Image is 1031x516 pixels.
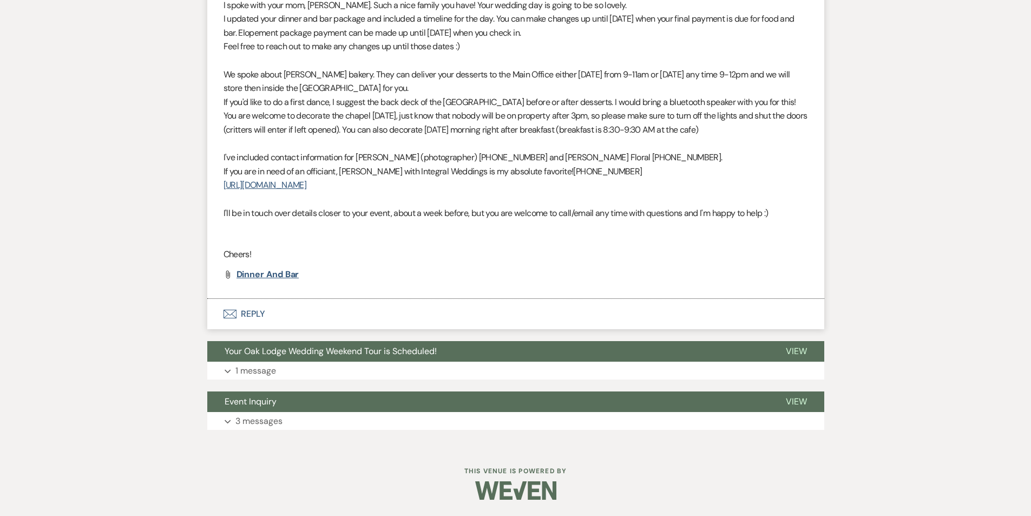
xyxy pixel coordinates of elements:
[235,414,283,428] p: 3 messages
[224,206,808,220] p: I'll be in touch over details closer to your event, about a week before, but you are welcome to c...
[224,165,808,179] p: If you are in need of an officiant, [PERSON_NAME] with Integral Weddings is my absolute favorite!
[769,391,824,412] button: View
[224,40,808,54] p: Feel free to reach out to make any changes up until those dates :)
[207,362,824,380] button: 1 message
[224,247,808,262] p: Cheers!
[224,151,808,165] p: I've included contact information for [PERSON_NAME] (photographer) [PHONE_NUMBER] and [PERSON_NAM...
[225,396,277,407] span: Event Inquiry
[224,179,306,191] a: [URL][DOMAIN_NAME]
[235,364,276,378] p: 1 message
[207,391,769,412] button: Event Inquiry
[224,68,808,95] p: We spoke about [PERSON_NAME] bakery. They can deliver your desserts to the Main Office either [DA...
[237,270,299,279] a: Dinner and Bar
[224,12,808,40] p: I updated your dinner and bar package and included a timeline for the day. You can make changes u...
[224,109,808,136] p: You are welcome to decorate the chapel [DATE], just know that nobody will be on property after 3p...
[573,166,642,177] span: [PHONE_NUMBER]
[786,345,807,357] span: View
[207,341,769,362] button: Your Oak Lodge Wedding Weekend Tour is Scheduled!
[237,269,299,280] span: Dinner and Bar
[225,345,437,357] span: Your Oak Lodge Wedding Weekend Tour is Scheduled!
[475,472,556,510] img: Weven Logo
[769,341,824,362] button: View
[224,95,808,109] p: If you'd like to do a first dance, I suggest the back deck of the [GEOGRAPHIC_DATA] before or aft...
[207,412,824,430] button: 3 messages
[207,299,824,329] button: Reply
[786,396,807,407] span: View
